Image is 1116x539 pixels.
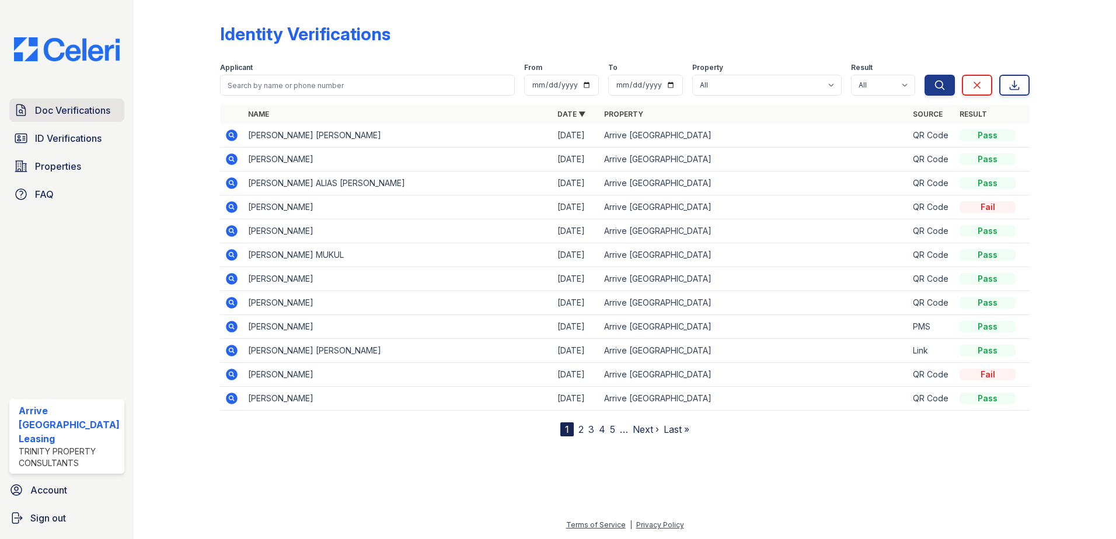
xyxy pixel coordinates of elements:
[19,446,120,469] div: Trinity Property Consultants
[599,339,909,363] td: Arrive [GEOGRAPHIC_DATA]
[960,201,1016,213] div: Fail
[599,423,605,435] a: 4
[553,148,599,171] td: [DATE]
[5,478,129,502] a: Account
[960,321,1016,332] div: Pass
[908,148,955,171] td: QR Code
[599,291,909,315] td: Arrive [GEOGRAPHIC_DATA]
[553,243,599,267] td: [DATE]
[9,155,124,178] a: Properties
[604,110,643,118] a: Property
[664,423,689,435] a: Last »
[908,339,955,363] td: Link
[35,103,110,117] span: Doc Verifications
[599,267,909,291] td: Arrive [GEOGRAPHIC_DATA]
[553,219,599,243] td: [DATE]
[243,124,553,148] td: [PERSON_NAME] [PERSON_NAME]
[908,171,955,195] td: QR Code
[908,243,955,267] td: QR Code
[636,520,684,529] a: Privacy Policy
[553,267,599,291] td: [DATE]
[608,63,618,72] label: To
[960,129,1016,141] div: Pass
[908,315,955,339] td: PMS
[220,75,515,96] input: Search by name or phone number
[35,131,102,145] span: ID Verifications
[9,183,124,206] a: FAQ
[553,171,599,195] td: [DATE]
[553,387,599,411] td: [DATE]
[908,387,955,411] td: QR Code
[960,369,1016,380] div: Fail
[19,404,120,446] div: Arrive [GEOGRAPHIC_DATA] Leasing
[908,195,955,219] td: QR Code
[599,315,909,339] td: Arrive [GEOGRAPHIC_DATA]
[908,291,955,315] td: QR Code
[566,520,626,529] a: Terms of Service
[220,23,390,44] div: Identity Verifications
[35,187,54,201] span: FAQ
[960,177,1016,189] div: Pass
[243,387,553,411] td: [PERSON_NAME]
[588,423,594,435] a: 3
[908,219,955,243] td: QR Code
[599,219,909,243] td: Arrive [GEOGRAPHIC_DATA]
[557,110,585,118] a: Date ▼
[35,159,81,173] span: Properties
[553,339,599,363] td: [DATE]
[913,110,943,118] a: Source
[599,363,909,387] td: Arrive [GEOGRAPHIC_DATA]
[960,225,1016,237] div: Pass
[908,363,955,387] td: QR Code
[243,291,553,315] td: [PERSON_NAME]
[553,124,599,148] td: [DATE]
[599,171,909,195] td: Arrive [GEOGRAPHIC_DATA]
[243,171,553,195] td: [PERSON_NAME] ALIAS [PERSON_NAME]
[243,195,553,219] td: [PERSON_NAME]
[908,124,955,148] td: QR Code
[30,483,67,497] span: Account
[553,363,599,387] td: [DATE]
[243,315,553,339] td: [PERSON_NAME]
[578,423,584,435] a: 2
[560,422,574,436] div: 1
[620,422,628,436] span: …
[960,297,1016,309] div: Pass
[243,243,553,267] td: [PERSON_NAME] MUKUL
[553,291,599,315] td: [DATE]
[553,195,599,219] td: [DATE]
[220,63,253,72] label: Applicant
[960,110,987,118] a: Result
[243,363,553,387] td: [PERSON_NAME]
[243,267,553,291] td: [PERSON_NAME]
[599,124,909,148] td: Arrive [GEOGRAPHIC_DATA]
[960,345,1016,356] div: Pass
[9,99,124,122] a: Doc Verifications
[599,195,909,219] td: Arrive [GEOGRAPHIC_DATA]
[851,63,873,72] label: Result
[243,148,553,171] td: [PERSON_NAME]
[5,506,129,530] a: Sign out
[692,63,723,72] label: Property
[630,520,632,529] div: |
[960,153,1016,165] div: Pass
[599,243,909,267] td: Arrive [GEOGRAPHIC_DATA]
[243,219,553,243] td: [PERSON_NAME]
[960,273,1016,285] div: Pass
[5,37,129,61] img: CE_Logo_Blue-a8612792a0a2168367f1c8372b55b34899dd931a85d93a1a3d3e32e68fde9ad4.png
[9,127,124,150] a: ID Verifications
[524,63,542,72] label: From
[960,393,1016,404] div: Pass
[30,511,66,525] span: Sign out
[599,148,909,171] td: Arrive [GEOGRAPHIC_DATA]
[553,315,599,339] td: [DATE]
[633,423,659,435] a: Next ›
[908,267,955,291] td: QR Code
[960,249,1016,261] div: Pass
[248,110,269,118] a: Name
[243,339,553,363] td: [PERSON_NAME] [PERSON_NAME]
[599,387,909,411] td: Arrive [GEOGRAPHIC_DATA]
[610,423,615,435] a: 5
